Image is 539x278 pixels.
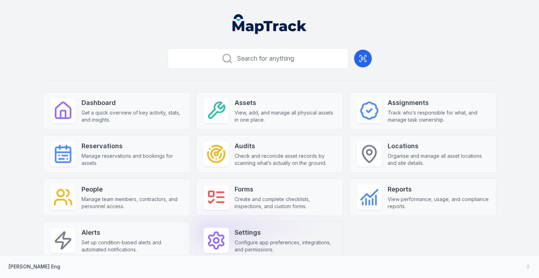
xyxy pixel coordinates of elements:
[235,152,336,167] span: Check and reconcile asset records by scanning what’s actually on the ground.
[235,109,336,123] span: View, add, and manage all physical assets in one place.
[82,141,183,151] strong: Reservations
[196,222,343,259] a: SettingsConfigure app preferences, integrations, and permissions.
[235,228,336,238] strong: Settings
[43,135,190,173] a: ReservationsManage reservations and bookings for assets.
[196,178,343,216] a: FormsCreate and complete checklists, inspections, and custom forms.
[82,239,183,253] span: Set up condition-based alerts and automated notifications.
[388,184,489,194] strong: Reports
[196,92,343,129] a: AssetsView, add, and manage all physical assets in one place.
[235,239,336,253] span: Configure app preferences, integrations, and permissions.
[388,196,489,210] span: View performance, usage, and compliance reports.
[237,54,294,63] span: Search for anything
[235,98,336,108] strong: Assets
[82,184,183,194] strong: People
[82,228,183,238] strong: Alerts
[82,98,183,108] strong: Dashboard
[221,14,318,34] nav: Global
[43,92,190,129] a: DashboardGet a quick overview of key activity, stats, and insights.
[82,196,183,210] span: Manage team members, contractors, and personnel access.
[235,184,336,194] strong: Forms
[9,263,60,269] strong: [PERSON_NAME] Eng
[388,98,489,108] strong: Assignments
[196,135,343,173] a: AuditsCheck and reconcile asset records by scanning what’s actually on the ground.
[82,152,183,167] span: Manage reservations and bookings for assets.
[43,222,190,259] a: AlertsSet up condition-based alerts and automated notifications.
[235,196,336,210] span: Create and complete checklists, inspections, and custom forms.
[82,109,183,123] span: Get a quick overview of key activity, stats, and insights.
[388,141,489,151] strong: Locations
[43,178,190,216] a: PeopleManage team members, contractors, and personnel access.
[349,135,496,173] a: LocationsOrganise and manage all asset locations and site details.
[388,109,489,123] span: Track who’s responsible for what, and manage task ownership.
[349,92,496,129] a: AssignmentsTrack who’s responsible for what, and manage task ownership.
[235,141,336,151] strong: Audits
[349,178,496,216] a: ReportsView performance, usage, and compliance reports.
[168,48,348,69] button: Search for anything
[388,152,489,167] span: Organise and manage all asset locations and site details.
